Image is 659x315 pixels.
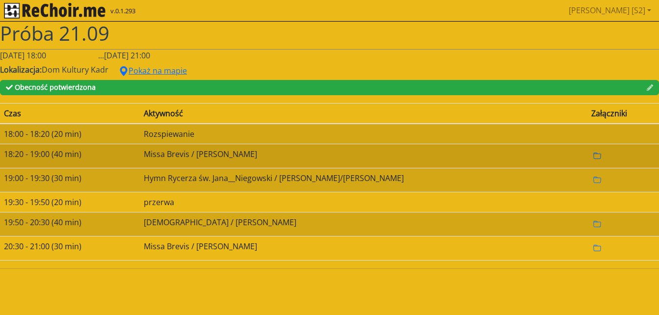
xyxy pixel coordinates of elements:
[140,144,587,168] td: Missa Brevis / [PERSON_NAME]
[140,212,587,236] td: [DEMOGRAPHIC_DATA] / [PERSON_NAME]
[144,107,583,119] div: Aktywność
[4,107,136,119] div: Czas
[140,168,587,192] td: Hymn Rycerza św. Jana__Niegowski / [PERSON_NAME]/[PERSON_NAME]
[591,107,655,119] div: Załączniki
[593,220,601,228] svg: folder
[119,66,129,76] svg: geo alt fill
[112,61,193,80] button: geo alt fillPokaż na mapie
[593,152,601,160] svg: folder
[565,0,655,20] a: [PERSON_NAME] [S2]
[110,6,135,16] span: v.0.1.293
[42,64,108,75] span: Dom Kultury Kadr
[140,124,587,144] td: Rozspiewanie
[15,82,96,92] span: Obecność potwierdzona
[593,176,601,184] svg: folder
[4,3,105,19] img: rekłajer mi
[104,50,150,61] span: [DATE] 21:00
[140,192,587,212] td: przerwa
[593,244,601,252] svg: folder
[140,236,587,260] td: Missa Brevis / [PERSON_NAME]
